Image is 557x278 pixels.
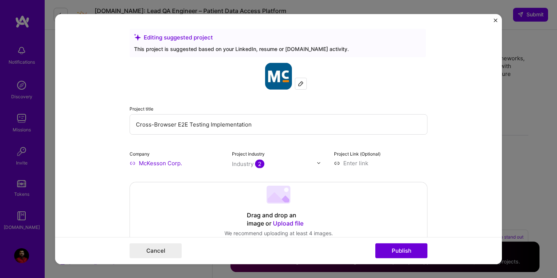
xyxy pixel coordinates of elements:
[232,160,264,167] div: Industry
[295,78,306,89] div: Edit
[134,45,421,52] div: This project is suggested based on your LinkedIn, resume or [DOMAIN_NAME] activity.
[232,151,265,156] label: Project industry
[375,243,427,258] button: Publish
[211,229,346,237] div: We recommend uploading at least 4 images.
[273,219,303,227] span: Upload file
[130,106,153,111] label: Project title
[334,151,381,156] label: Project Link (Optional)
[494,18,497,26] button: Close
[134,34,141,41] i: icon SuggestedTeams
[265,63,292,89] img: Company logo
[334,159,427,167] input: Enter link
[255,159,264,168] span: 2
[134,33,421,41] div: Editing suggested project
[130,159,223,167] input: Enter name or website
[316,161,321,165] img: drop icon
[298,80,304,86] img: Edit
[130,243,182,258] button: Cancel
[130,182,427,249] div: Drag and drop an image or Upload fileWe recommend uploading at least 4 images.1600x1200px or high...
[130,151,150,156] label: Company
[130,114,427,134] input: Enter the name of the project
[247,211,310,227] div: Drag and drop an image or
